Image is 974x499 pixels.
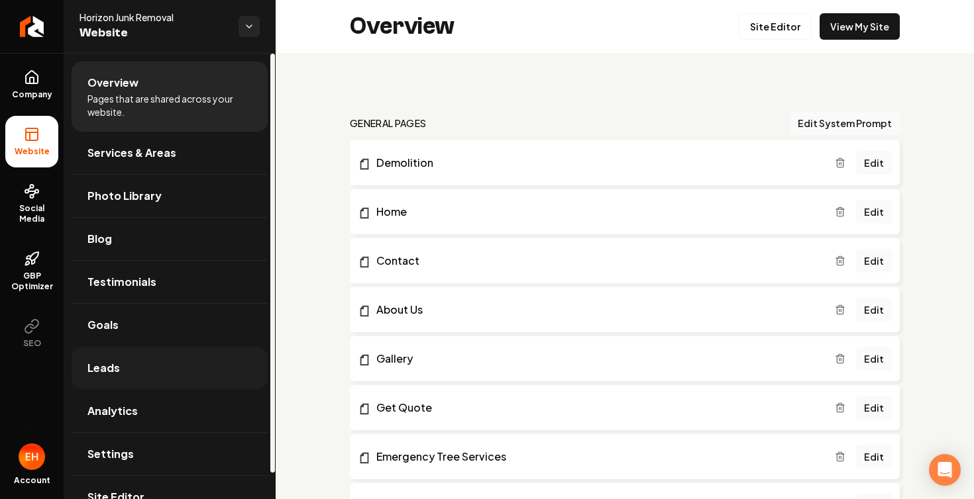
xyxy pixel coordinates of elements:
a: Leads [72,347,268,389]
a: Edit [856,347,892,371]
a: Home [358,204,835,220]
a: Company [5,59,58,111]
div: Open Intercom Messenger [929,454,961,486]
a: Edit [856,151,892,175]
a: Edit [856,396,892,420]
span: Horizon Junk Removal [80,11,228,24]
a: Analytics [72,390,268,432]
span: Account [14,475,50,486]
span: Website [9,146,55,157]
span: Services & Areas [87,145,176,161]
img: Eric Hernandez [19,443,45,470]
a: Services & Areas [72,132,268,174]
span: Blog [87,231,112,247]
a: Testimonials [72,261,268,303]
span: Overview [87,75,138,91]
a: Gallery [358,351,835,367]
span: Photo Library [87,188,162,204]
span: Goals [87,317,119,333]
a: Goals [72,304,268,346]
a: GBP Optimizer [5,240,58,302]
span: Company [7,89,58,100]
a: Emergency Tree Services [358,449,835,465]
a: Edit [856,249,892,273]
span: Leads [87,360,120,376]
span: Analytics [87,403,138,419]
button: SEO [5,308,58,359]
span: Social Media [5,203,58,224]
span: Website [80,24,228,42]
span: Settings [87,446,134,462]
span: SEO [18,338,46,349]
a: Demolition [358,155,835,171]
a: Edit [856,200,892,224]
a: About Us [358,302,835,318]
a: Blog [72,218,268,260]
a: Social Media [5,173,58,235]
span: Testimonials [87,274,156,290]
a: Edit [856,298,892,322]
span: Pages that are shared across your website. [87,92,252,118]
a: Site Editor [739,13,812,40]
button: Edit System Prompt [790,111,900,135]
a: Contact [358,253,835,269]
a: Get Quote [358,400,835,416]
button: Open user button [19,443,45,470]
a: Settings [72,433,268,475]
a: View My Site [820,13,900,40]
h2: general pages [350,116,427,130]
img: Rebolt Logo [20,16,44,37]
a: Photo Library [72,175,268,217]
a: Edit [856,445,892,469]
span: GBP Optimizer [5,271,58,292]
h2: Overview [350,13,455,40]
